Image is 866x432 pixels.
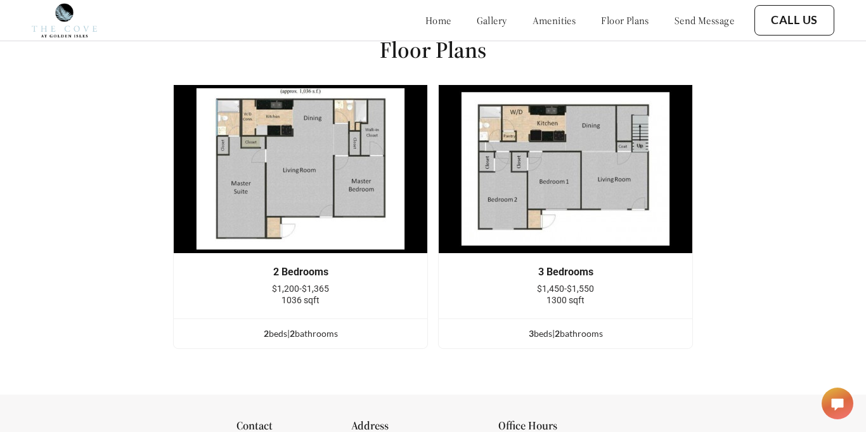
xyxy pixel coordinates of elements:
span: 2 [555,328,560,339]
button: Call Us [754,5,834,36]
a: Call Us [771,13,818,27]
img: example [173,84,428,254]
div: 2 Bedrooms [193,266,408,278]
div: bed s | bathroom s [439,327,692,341]
span: 1036 sqft [281,295,320,305]
img: example [438,84,693,254]
a: amenities [533,14,576,27]
span: $1,450-$1,550 [537,284,594,294]
h1: Floor Plans [380,36,486,64]
img: cove_at_golden_isles_logo.png [32,3,97,37]
a: send message [675,14,734,27]
a: floor plans [601,14,649,27]
span: 1300 sqft [546,295,585,305]
div: 3 Bedrooms [458,266,673,278]
a: home [425,14,451,27]
span: 3 [529,328,534,339]
div: bed s | bathroom s [174,327,427,341]
span: $1,200-$1,365 [272,284,329,294]
span: 2 [290,328,295,339]
a: gallery [477,14,507,27]
span: 2 [264,328,269,339]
